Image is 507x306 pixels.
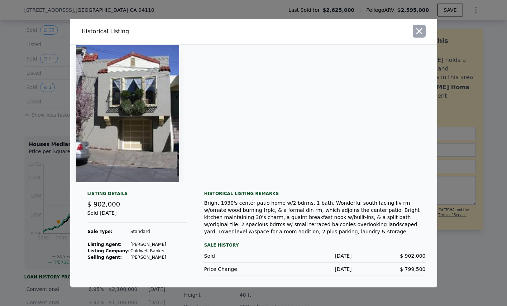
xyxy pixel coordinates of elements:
div: [DATE] [278,252,352,259]
strong: Listing Agent: [88,242,122,247]
td: Coldwell Banker [130,248,167,254]
div: Listing Details [87,191,187,199]
span: $ 799,500 [400,266,425,272]
div: Historical Listing remarks [204,191,426,196]
div: Bright 1930's center patio home w/2 bdrms, 1 bath. Wonderful south facing liv rm w/ornate wood bu... [204,199,426,235]
td: Standard [130,228,167,235]
span: $ 902,000 [87,200,120,208]
strong: Listing Company: [88,248,130,253]
strong: Sale Type: [88,229,113,234]
td: [PERSON_NAME] [130,254,167,261]
div: Sold [204,252,278,259]
span: $ 902,000 [400,253,425,259]
td: [PERSON_NAME] [130,241,167,248]
div: Sale History [204,241,426,249]
div: Price Change [204,266,278,273]
div: Sold [DATE] [87,209,187,223]
div: [DATE] [278,266,352,273]
strong: Selling Agent: [88,255,122,260]
img: Property Img [76,45,180,182]
div: Historical Listing [82,27,251,36]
